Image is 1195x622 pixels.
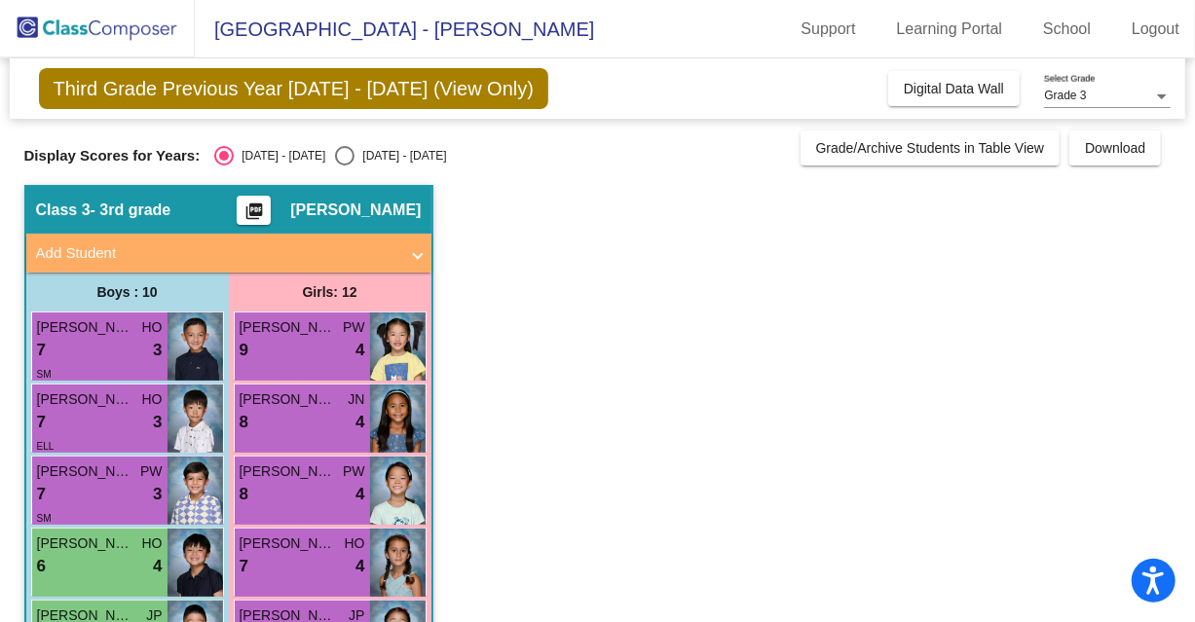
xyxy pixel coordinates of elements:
span: 4 [355,338,364,363]
span: 3 [153,338,162,363]
span: 9 [240,338,248,363]
span: Display Scores for Years: [24,147,201,165]
span: ELL [37,441,55,452]
span: PW [140,461,163,482]
span: HO [142,533,163,554]
span: [PERSON_NAME] [37,461,134,482]
span: [PERSON_NAME] [240,317,337,338]
span: 4 [355,410,364,435]
span: [PERSON_NAME] [37,533,134,554]
span: 4 [153,554,162,579]
span: Grade 3 [1044,89,1086,102]
span: HO [142,317,163,338]
span: SM [37,369,52,380]
span: 3 [153,410,162,435]
span: [PERSON_NAME] [37,389,134,410]
span: [PERSON_NAME] [240,461,337,482]
div: Girls: 12 [229,273,431,311]
mat-expansion-panel-header: Add Student [26,234,431,273]
span: 3 [153,482,162,507]
span: 8 [240,482,248,507]
span: HO [345,533,365,554]
span: 4 [355,482,364,507]
a: Support [786,14,872,45]
span: 7 [37,338,46,363]
span: Digital Data Wall [904,81,1004,96]
span: - 3rd grade [91,201,171,220]
span: [PERSON_NAME] [37,317,134,338]
span: 8 [240,410,248,435]
button: Print Students Details [237,196,271,225]
span: 6 [37,554,46,579]
span: Download [1085,140,1145,156]
span: 4 [355,554,364,579]
span: 7 [37,410,46,435]
mat-radio-group: Select an option [214,146,446,165]
span: JN [348,389,364,410]
span: Third Grade Previous Year [DATE] - [DATE] (View Only) [39,68,549,109]
span: PW [343,461,365,482]
span: Grade/Archive Students in Table View [816,140,1045,156]
span: [GEOGRAPHIC_DATA] - [PERSON_NAME] [195,14,594,45]
a: Learning Portal [881,14,1019,45]
span: [PERSON_NAME] [240,389,337,410]
span: Class 3 [36,201,91,220]
button: Download [1069,130,1161,165]
div: [DATE] - [DATE] [355,147,446,165]
mat-icon: picture_as_pdf [243,201,266,229]
span: HO [142,389,163,410]
div: [DATE] - [DATE] [234,147,325,165]
a: Logout [1116,14,1195,45]
span: SM [37,513,52,524]
span: 7 [240,554,248,579]
div: Boys : 10 [26,273,229,311]
span: PW [343,317,365,338]
a: School [1027,14,1106,45]
span: 7 [37,482,46,507]
mat-panel-title: Add Student [36,242,398,265]
span: [PERSON_NAME] [290,201,421,220]
button: Grade/Archive Students in Table View [801,130,1061,165]
span: [PERSON_NAME][GEOGRAPHIC_DATA] [240,533,337,554]
button: Digital Data Wall [888,71,1020,106]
